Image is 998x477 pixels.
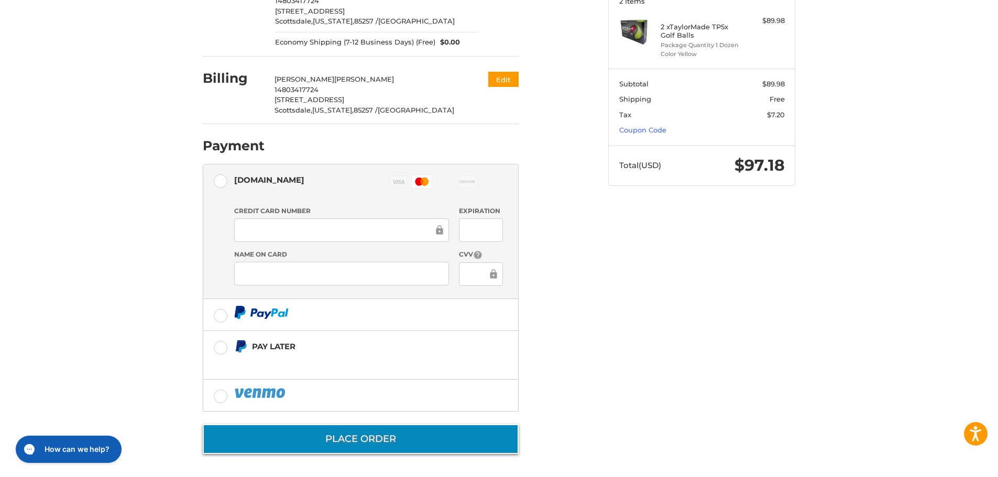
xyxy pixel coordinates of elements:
[334,75,394,83] span: [PERSON_NAME]
[275,7,345,15] span: [STREET_ADDRESS]
[252,338,453,355] div: Pay Later
[734,156,785,175] span: $97.18
[661,41,741,50] li: Package Quantity 1 Dozen
[313,17,354,25] span: [US_STATE],
[203,138,265,154] h2: Payment
[661,50,741,59] li: Color Yellow
[203,70,264,86] h2: Billing
[354,17,378,25] span: 85257 /
[275,37,435,48] span: Economy Shipping (7-12 Business Days) (Free)
[619,80,649,88] span: Subtotal
[275,85,319,94] span: 14803417724
[661,23,741,40] h4: 2 x TaylorMade TP5x Golf Balls
[234,171,304,188] div: [DOMAIN_NAME]
[10,432,125,467] iframe: Gorgias live chat messenger
[619,160,661,170] span: Total (USD)
[275,75,334,83] span: [PERSON_NAME]
[275,17,313,25] span: Scottsdale,
[234,386,288,400] img: PayPal icon
[234,340,247,353] img: Pay Later icon
[435,37,460,48] span: $0.00
[312,106,354,114] span: [US_STATE],
[378,17,455,25] span: [GEOGRAPHIC_DATA]
[234,357,453,367] iframe: PayPal Message 1
[275,95,344,104] span: [STREET_ADDRESS]
[203,424,519,454] button: Place Order
[619,95,651,103] span: Shipping
[762,80,785,88] span: $89.98
[619,126,666,134] a: Coupon Code
[767,110,785,119] span: $7.20
[619,110,631,119] span: Tax
[488,72,519,87] button: Edit
[234,306,289,319] img: PayPal icon
[234,250,449,259] label: Name on Card
[770,95,785,103] span: Free
[275,106,312,114] span: Scottsdale,
[378,106,454,114] span: [GEOGRAPHIC_DATA]
[743,16,785,26] div: $89.98
[234,206,449,216] label: Credit Card Number
[459,206,502,216] label: Expiration
[354,106,378,114] span: 85257 /
[459,250,502,260] label: CVV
